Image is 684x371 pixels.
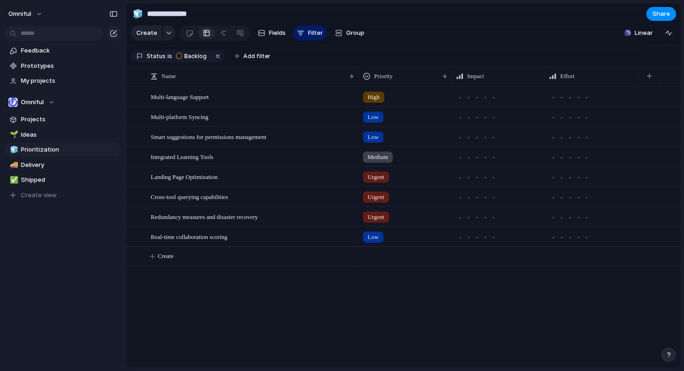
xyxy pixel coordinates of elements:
span: Priority [374,72,393,81]
button: Create view [5,188,121,202]
span: Backlog [184,52,207,60]
button: Group [330,26,369,40]
button: Backlog [173,51,212,61]
button: Add filter [229,50,276,63]
span: Low [368,113,379,122]
span: Create [136,28,157,38]
span: is [168,52,172,60]
a: 🧊Prioritization [5,143,121,157]
a: ✅Shipped [5,173,121,187]
span: Urgent [368,172,384,182]
span: Prototypes [21,61,118,71]
button: 🧊 [130,7,145,21]
button: 🌱 [8,130,18,139]
div: 🌱 [10,129,16,140]
span: Shipped [21,175,118,185]
span: Landing Page Optimization [151,171,218,182]
span: Add filter [243,52,270,60]
span: Name [161,72,176,81]
span: Create [158,252,174,261]
button: Create [131,26,162,40]
div: 🧊 [133,7,143,20]
span: Smart suggestions for permissions management [151,131,266,142]
button: Omniful [4,7,47,21]
a: Projects [5,113,121,126]
button: ✅ [8,175,18,185]
span: Impact [467,72,484,81]
a: My projects [5,74,121,88]
span: Urgent [368,192,384,202]
a: Prototypes [5,59,121,73]
span: Create view [21,191,57,200]
span: Multi-language Support [151,91,209,102]
span: Share [652,9,670,19]
span: Low [368,232,379,242]
span: Urgent [368,212,384,222]
span: Low [368,132,379,142]
span: Prioritization [21,145,118,154]
button: 🧊 [8,145,18,154]
span: Delivery [21,160,118,170]
button: Linear [621,26,657,40]
span: Ideas [21,130,118,139]
a: 🚚Delivery [5,158,121,172]
span: Cross-tool querying capabilities [151,191,228,202]
span: High [368,93,380,102]
button: is [166,51,174,61]
a: Feedback [5,44,121,58]
span: Redundancy measures and disaster recovery [151,211,258,222]
span: Medium [368,152,388,162]
button: Filter [293,26,327,40]
button: Fields [254,26,289,40]
span: Fields [269,28,286,38]
span: Filter [308,28,323,38]
div: 🚚 [10,159,16,170]
button: Omniful [5,95,121,109]
span: Status [147,52,166,60]
span: Multi-platform Syncing [151,111,208,122]
span: Effort [560,72,575,81]
span: Feedback [21,46,118,55]
div: ✅ [10,175,16,185]
span: Integrated Learning Tools [151,151,214,162]
span: Real-time collaboration scoring [151,231,228,242]
button: 🚚 [8,160,18,170]
a: 🌱Ideas [5,128,121,142]
span: Omniful [8,9,31,19]
span: My projects [21,76,118,86]
span: Linear [635,28,653,38]
span: Omniful [21,98,44,107]
button: Share [646,7,676,21]
div: 🧊 [10,145,16,155]
span: Group [346,28,364,38]
span: Projects [21,115,118,124]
